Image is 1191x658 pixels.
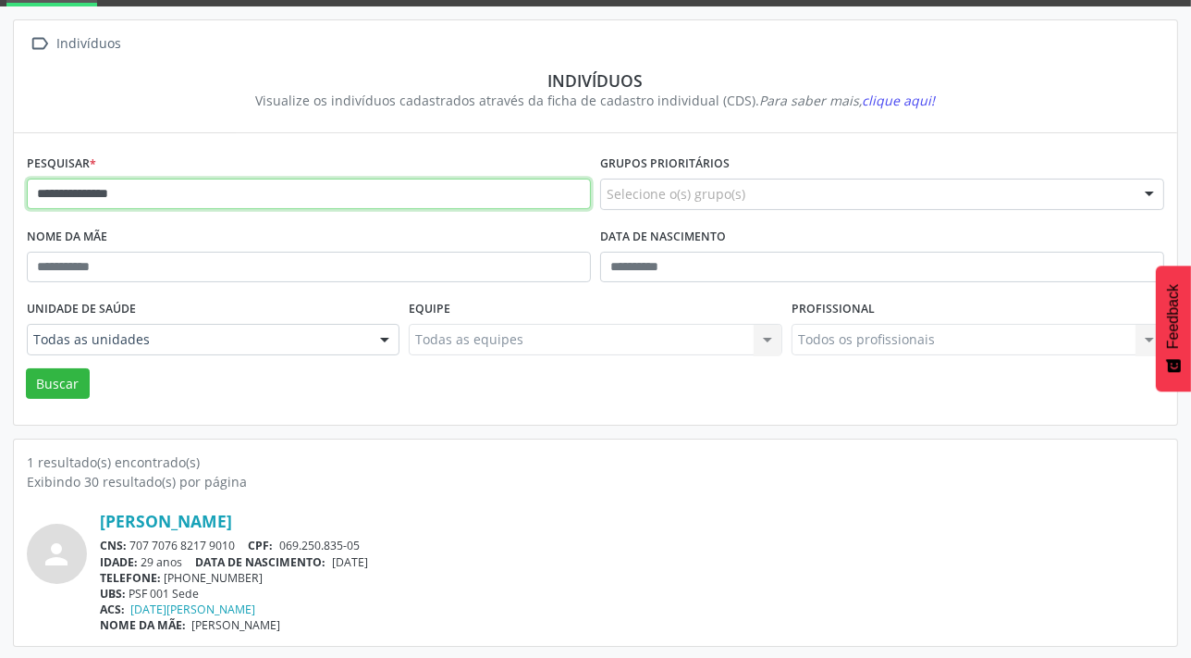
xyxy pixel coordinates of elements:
[33,330,362,349] span: Todas as unidades
[1165,284,1182,349] span: Feedback
[607,184,745,204] span: Selecione o(s) grupo(s)
[196,554,326,570] span: DATA DE NASCIMENTO:
[863,92,936,109] span: clique aqui!
[100,617,186,633] span: NOME DA MÃE:
[26,368,90,400] button: Buscar
[600,150,730,179] label: Grupos prioritários
[27,223,107,252] label: Nome da mãe
[100,570,161,586] span: TELEFONE:
[54,31,125,57] div: Indivíduos
[27,472,1164,491] div: Exibindo 30 resultado(s) por página
[27,295,136,324] label: Unidade de saúde
[41,538,74,571] i: person
[760,92,936,109] i: Para saber mais,
[100,511,232,531] a: [PERSON_NAME]
[332,554,368,570] span: [DATE]
[27,31,125,57] a:  Indivíduos
[100,586,126,602] span: UBS:
[27,31,54,57] i: 
[249,538,274,553] span: CPF:
[100,586,1164,602] div: PSF 001 Sede
[100,538,127,553] span: CNS:
[600,223,726,252] label: Data de nascimento
[1156,266,1191,391] button: Feedback - Mostrar pesquisa
[100,602,125,617] span: ACS:
[131,602,256,617] a: [DATE][PERSON_NAME]
[40,70,1151,91] div: Indivíduos
[27,453,1164,472] div: 1 resultado(s) encontrado(s)
[192,617,281,633] span: [PERSON_NAME]
[279,538,360,553] span: 069.250.835-05
[100,554,138,570] span: IDADE:
[27,150,96,179] label: Pesquisar
[792,295,875,324] label: Profissional
[100,554,1164,570] div: 29 anos
[100,538,1164,553] div: 707 7076 8217 9010
[100,570,1164,586] div: [PHONE_NUMBER]
[409,295,450,324] label: Equipe
[40,91,1151,110] div: Visualize os indivíduos cadastrados através da ficha de cadastro individual (CDS).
